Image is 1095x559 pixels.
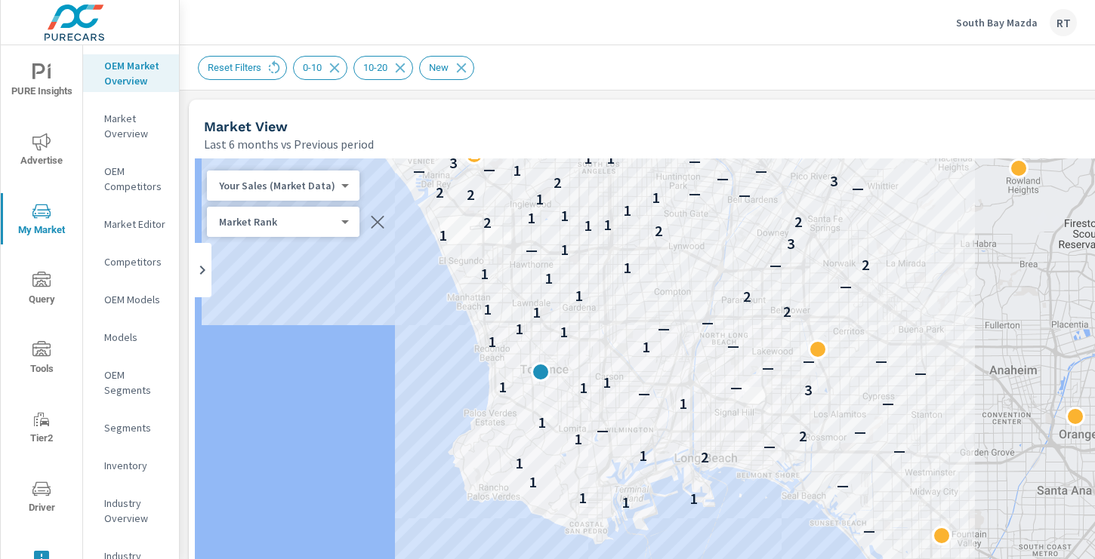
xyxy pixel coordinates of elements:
p: — [875,352,887,370]
p: 1 [440,226,447,244]
p: Last 6 months vs Previous period [204,135,374,153]
p: 1 [680,395,687,413]
p: 1 [529,473,537,491]
p: 1 [604,216,612,234]
p: 2 [640,141,648,159]
p: — [483,160,495,178]
p: 3 [449,154,457,172]
p: OEM Segments [104,367,167,398]
p: 1 [652,189,660,207]
p: 1 [607,149,615,167]
p: 2 [436,183,443,201]
p: — [543,145,555,163]
div: Reset Filters [198,56,287,80]
span: Query [5,272,78,309]
div: OEM Models [83,288,179,311]
p: Market Overview [104,111,167,141]
p: 1 [545,269,553,287]
p: — [893,441,905,459]
p: 1 [603,373,611,392]
div: Your Sales (Market Data) [207,179,347,193]
p: 1 [561,241,569,259]
p: 1 [484,300,492,318]
div: Market Editor [83,213,179,235]
p: — [837,476,849,494]
p: 3 [804,381,812,399]
p: 1 [499,378,507,396]
span: Tier2 [5,410,78,447]
p: 1 [622,493,630,511]
p: 2 [655,222,662,240]
p: 2 [794,213,802,231]
div: 10-20 [353,56,413,80]
p: 2 [467,186,474,204]
p: — [863,521,875,539]
p: 1 [516,320,523,338]
p: — [852,179,864,197]
p: 2 [799,427,807,445]
p: Market Rank [219,215,335,229]
p: 1 [585,217,592,235]
p: Your Sales (Market Data) [219,179,335,192]
span: 10-20 [354,62,396,73]
p: Industry Overview [104,496,167,526]
p: 1 [643,338,650,356]
p: OEM Competitors [104,164,167,194]
p: 1 [538,413,546,432]
span: Advertise [5,133,78,170]
p: 1 [624,201,631,220]
p: — [717,169,729,187]
p: 1 [516,454,523,472]
p: — [689,184,701,202]
p: 2 [554,174,561,192]
p: — [882,394,894,412]
p: 1 [533,303,541,321]
p: Competitors [104,254,167,269]
div: OEM Market Overview [83,54,179,92]
div: Industry Overview [83,492,179,530]
p: 2 [783,303,791,321]
p: 1 [514,161,521,180]
p: — [854,422,866,441]
p: — [915,364,927,382]
div: Your Sales (Market Data) [207,215,347,229]
p: 1 [690,490,698,508]
span: My Market [5,202,78,239]
p: South Bay Mazda [956,16,1038,29]
p: 2 [483,213,491,232]
p: — [727,336,739,355]
p: 1 [640,447,647,465]
span: New [420,62,458,73]
p: — [803,352,815,370]
span: Driver [5,480,78,517]
p: 1 [536,190,544,208]
p: — [739,186,751,204]
div: Segments [83,416,179,439]
div: Competitors [83,250,179,273]
div: OEM Segments [83,364,179,401]
p: — [597,421,609,439]
p: — [763,437,776,455]
div: OEM Competitors [83,160,179,198]
span: Tools [5,341,78,378]
h5: Market View [204,118,288,134]
span: 0-10 [294,62,331,73]
p: 1 [561,207,569,225]
span: PURE Insights [5,63,78,100]
p: — [805,143,817,161]
p: — [658,319,670,337]
p: Models [104,330,167,345]
p: — [689,152,701,170]
p: Segments [104,420,167,435]
p: 1 [575,287,583,305]
p: Market Editor [104,217,167,232]
p: 3 [787,235,794,253]
div: Models [83,326,179,349]
p: — [755,161,767,180]
span: Reset Filters [199,62,270,73]
p: 1 [537,365,544,383]
div: Market Overview [83,107,179,145]
div: 0-10 [293,56,347,80]
div: New [419,56,474,80]
p: 2 [743,287,751,306]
